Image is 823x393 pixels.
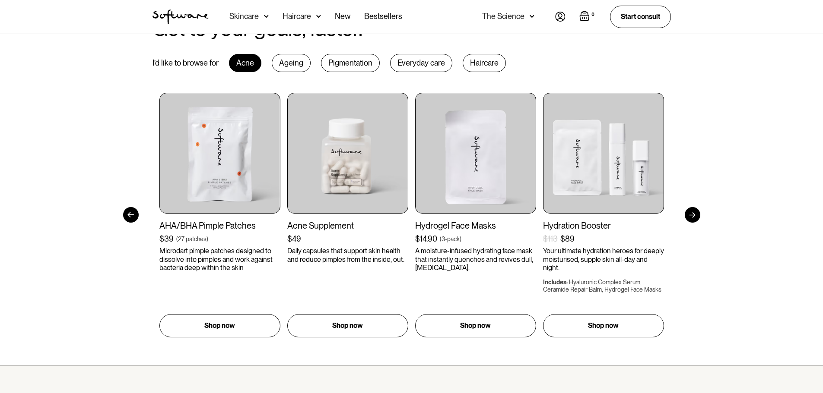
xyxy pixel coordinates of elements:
a: home [153,9,209,24]
img: arrow down [264,12,269,21]
div: $14.90 [415,234,437,244]
div: The Science [482,12,524,21]
div: AHA/BHA Pimple Patches [159,220,280,231]
h2: Get to your goals, faster. [153,17,362,40]
a: Open empty cart [579,11,596,23]
p: Your ultimate hydration heroes for deeply moisturised, supple skin all-day and night. [543,247,664,272]
a: Hydration Booster$113$89Your ultimate hydration heroes for deeply moisturised, supple skin all-da... [543,93,664,337]
div: ) [460,235,461,243]
div: $113 [543,234,558,244]
div: ) [207,235,208,243]
div: 27 patches [178,235,207,243]
div: ( [440,235,442,243]
p: Shop now [460,321,491,331]
a: Hydrogel Face Masks$14.90(3-pack)A moisture-infused hydrating face mask that instantly quenches a... [415,93,536,337]
p: A moisture-infused hydrating face mask that instantly quenches and revives dull, [MEDICAL_DATA]. [415,247,536,272]
div: Skincare [229,12,259,21]
div: Ageing [272,54,311,72]
div: ( [176,235,178,243]
p: Daily capsules that support skin health and reduce pimples from the inside, out. [287,247,408,263]
div: Acne [229,54,261,72]
p: Shop now [204,321,235,331]
div: $89 [560,234,575,244]
a: Acne Supplement$49Daily capsules that support skin health and reduce pimples from the inside, out... [287,93,408,337]
a: AHA/BHA Pimple Patches$39(27 patches)Microdart pimple patches designed to dissolve into pimples a... [159,93,280,337]
div: Hydrogel Face Masks [415,220,536,231]
div: Haircare [463,54,506,72]
div: Hydration Booster [543,220,664,231]
img: Software Logo [153,9,209,24]
p: Shop now [332,321,363,331]
div: Everyday care [390,54,452,72]
div: $39 [159,234,174,244]
a: Start consult [610,6,671,28]
p: Shop now [588,321,619,331]
div: Hyaluronic Complex Serum, Ceramide Repair Balm, Hydrogel Face Masks [543,279,661,293]
div: I’d like to browse for [153,58,219,68]
div: Pigmentation [321,54,380,72]
img: arrow down [530,12,534,21]
p: Microdart pimple patches designed to dissolve into pimples and work against bacteria deep within ... [159,247,280,272]
div: 0 [590,11,596,19]
div: 3-pack [442,235,460,243]
div: Includes: [543,279,568,286]
div: $49 [287,234,301,244]
div: Haircare [283,12,311,21]
div: Acne Supplement [287,220,408,231]
img: arrow down [316,12,321,21]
